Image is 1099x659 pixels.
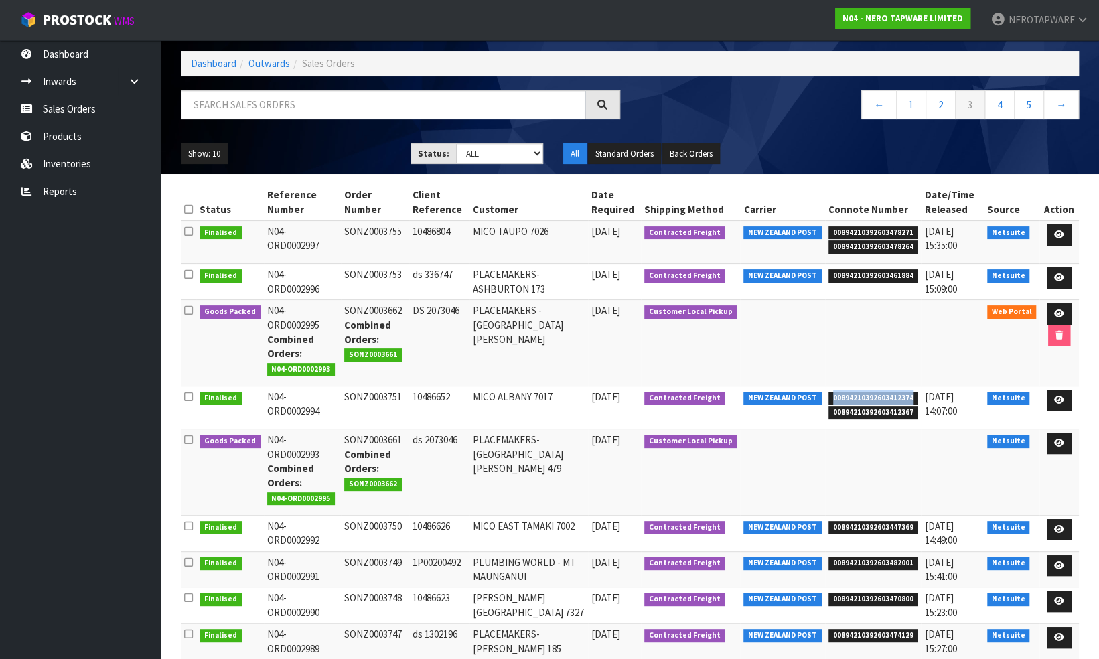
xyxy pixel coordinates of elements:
[644,305,737,319] span: Customer Local Pickup
[469,264,588,300] td: PLACEMAKERS-ASHBURTON 173
[924,628,956,654] span: [DATE] 15:27:00
[743,392,822,405] span: NEW ZEALAND POST
[740,184,825,220] th: Carrier
[987,521,1030,534] span: Netsuite
[644,629,725,642] span: Contracted Freight
[828,226,918,240] span: 00894210392603478271
[409,551,469,587] td: 1P00200492
[828,269,918,283] span: 00894210392603461884
[591,268,620,281] span: [DATE]
[302,57,355,70] span: Sales Orders
[828,629,918,642] span: 00894210392603474129
[842,13,963,24] strong: N04 - NERO TAPWARE LIMITED
[743,226,822,240] span: NEW ZEALAND POST
[924,520,956,546] span: [DATE] 14:49:00
[409,587,469,624] td: 10486623
[984,90,1015,119] a: 4
[341,264,409,300] td: SONZ0003753
[267,462,314,489] strong: Combined Orders:
[341,587,409,624] td: SONZ0003748
[1043,90,1079,119] a: →
[409,220,469,264] td: 10486804
[591,390,620,403] span: [DATE]
[418,148,449,159] strong: Status:
[1008,13,1074,26] span: NEROTAPWARE
[200,435,261,448] span: Goods Packed
[200,629,242,642] span: Finalised
[181,90,585,119] input: Search sales orders
[264,184,342,220] th: Reference Number
[344,348,402,362] span: SONZ0003661
[409,184,469,220] th: Client Reference
[341,184,409,220] th: Order Number
[987,392,1030,405] span: Netsuite
[591,591,620,604] span: [DATE]
[341,429,409,516] td: SONZ0003661
[409,264,469,300] td: ds 336747
[921,184,983,220] th: Date/Time Released
[469,515,588,551] td: MICO EAST TAMAKI 7002
[987,593,1030,606] span: Netsuite
[469,184,588,220] th: Customer
[196,184,264,220] th: Status
[344,319,391,346] strong: Combined Orders:
[469,300,588,386] td: PLACEMAKERS - [GEOGRAPHIC_DATA][PERSON_NAME]
[588,143,661,165] button: Standard Orders
[469,386,588,429] td: MICO ALBANY 7017
[341,515,409,551] td: SONZ0003750
[924,225,956,252] span: [DATE] 15:35:00
[469,587,588,624] td: [PERSON_NAME][GEOGRAPHIC_DATA] 7327
[20,11,37,28] img: cube-alt.png
[924,591,956,618] span: [DATE] 15:23:00
[469,429,588,516] td: PLACEMAKERS-[GEOGRAPHIC_DATA][PERSON_NAME] 479
[264,220,342,264] td: N04-ORD0002997
[267,363,336,376] span: N04-ORD0002993
[591,520,620,532] span: [DATE]
[200,593,242,606] span: Finalised
[469,220,588,264] td: MICO TAUPO 7026
[588,184,641,220] th: Date Required
[828,392,918,405] span: 00894210392603412374
[987,226,1030,240] span: Netsuite
[267,333,314,360] strong: Combined Orders:
[344,448,391,475] strong: Combined Orders:
[987,557,1030,570] span: Netsuite
[926,90,956,119] a: 2
[200,305,261,319] span: Goods Packed
[267,492,336,506] span: N04-ORD0002995
[200,226,242,240] span: Finalised
[828,557,918,570] span: 00894210392603482001
[644,521,725,534] span: Contracted Freight
[341,300,409,386] td: SONZ0003662
[200,521,242,534] span: Finalised
[114,15,135,27] small: WMS
[191,57,236,70] a: Dashboard
[409,515,469,551] td: 10486626
[264,264,342,300] td: N04-ORD0002996
[591,225,620,238] span: [DATE]
[248,57,290,70] a: Outwards
[409,386,469,429] td: 10486652
[828,593,918,606] span: 00894210392603470800
[987,629,1030,642] span: Netsuite
[469,551,588,587] td: PLUMBING WORLD - MT MAUNGANUI
[344,478,402,491] span: SONZ0003662
[644,392,725,405] span: Contracted Freight
[563,143,587,165] button: All
[409,300,469,386] td: DS 2073046
[743,521,822,534] span: NEW ZEALAND POST
[43,11,111,29] span: ProStock
[264,300,342,386] td: N04-ORD0002995
[264,515,342,551] td: N04-ORD0002992
[955,90,985,119] a: 3
[987,435,1030,448] span: Netsuite
[987,269,1030,283] span: Netsuite
[743,557,822,570] span: NEW ZEALAND POST
[341,551,409,587] td: SONZ0003749
[828,521,918,534] span: 00894210392603447369
[409,429,469,516] td: ds 2073046
[644,226,725,240] span: Contracted Freight
[264,429,342,516] td: N04-ORD0002993
[743,629,822,642] span: NEW ZEALAND POST
[984,184,1040,220] th: Source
